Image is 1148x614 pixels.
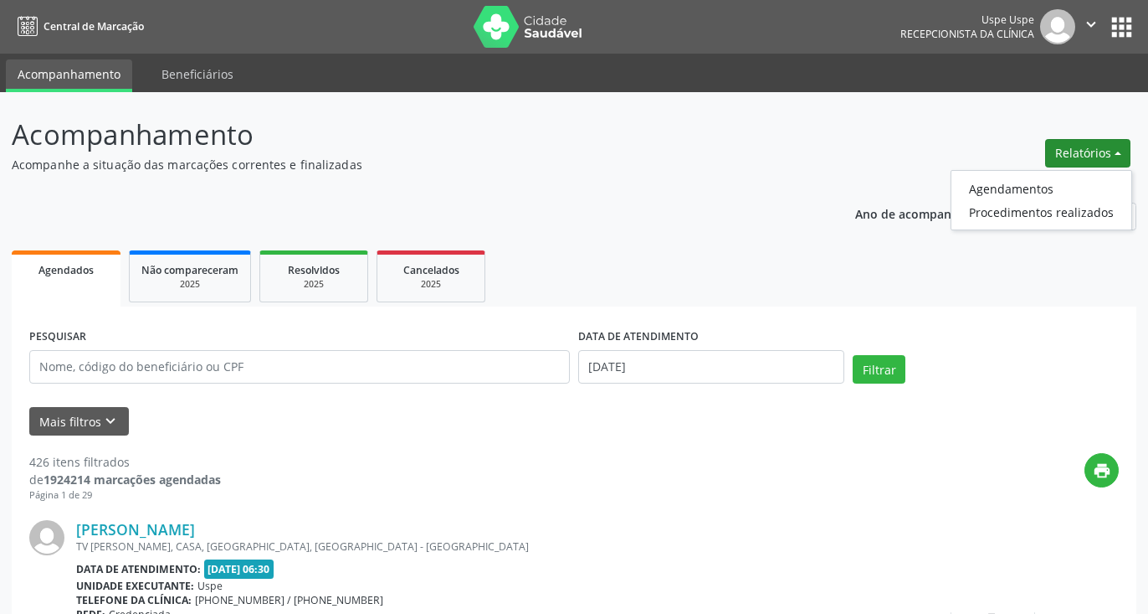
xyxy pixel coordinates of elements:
div: Uspe Uspe [900,13,1034,27]
span: Agendados [38,263,94,277]
button: print [1084,453,1119,488]
b: Data de atendimento: [76,562,201,576]
input: Nome, código do beneficiário ou CPF [29,350,570,384]
div: Página 1 de 29 [29,488,221,503]
strong: 1924214 marcações agendadas [44,472,221,488]
i: print [1093,462,1111,480]
div: 2025 [141,278,238,291]
input: Selecione um intervalo [578,350,844,384]
button: apps [1107,13,1136,42]
button:  [1075,9,1107,44]
span: Central de Marcação [44,19,144,34]
span: Recepcionista da clínica [900,27,1034,41]
button: Mais filtroskeyboard_arrow_down [29,407,129,436]
button: Relatórios [1045,139,1130,168]
div: 2025 [272,278,356,291]
span: Cancelados [403,263,459,277]
a: Procedimentos realizados [951,200,1131,224]
b: Unidade executante: [76,579,194,593]
p: Acompanhe a situação das marcações correntes e finalizadas [12,156,799,173]
label: PESQUISAR [29,324,86,350]
a: Acompanhamento [6,59,132,92]
a: [PERSON_NAME] [76,520,195,539]
span: Não compareceram [141,263,238,277]
button: Filtrar [853,355,905,384]
img: img [1040,9,1075,44]
a: Central de Marcação [12,13,144,40]
div: 426 itens filtrados [29,453,221,471]
span: Resolvidos [288,263,340,277]
div: de [29,471,221,488]
span: Uspe [197,579,223,593]
span: [DATE] 06:30 [204,560,274,579]
img: img [29,520,64,555]
a: Agendamentos [951,177,1131,200]
i:  [1082,15,1100,34]
p: Acompanhamento [12,114,799,156]
ul: Relatórios [951,170,1132,230]
i: keyboard_arrow_down [101,412,120,431]
b: Telefone da clínica: [76,593,192,607]
label: DATA DE ATENDIMENTO [578,324,699,350]
span: [PHONE_NUMBER] / [PHONE_NUMBER] [195,593,383,607]
div: TV [PERSON_NAME], CASA, [GEOGRAPHIC_DATA], [GEOGRAPHIC_DATA] - [GEOGRAPHIC_DATA] [76,539,868,554]
p: Ano de acompanhamento [855,203,1003,224]
a: Beneficiários [150,59,245,89]
div: 2025 [389,278,473,291]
